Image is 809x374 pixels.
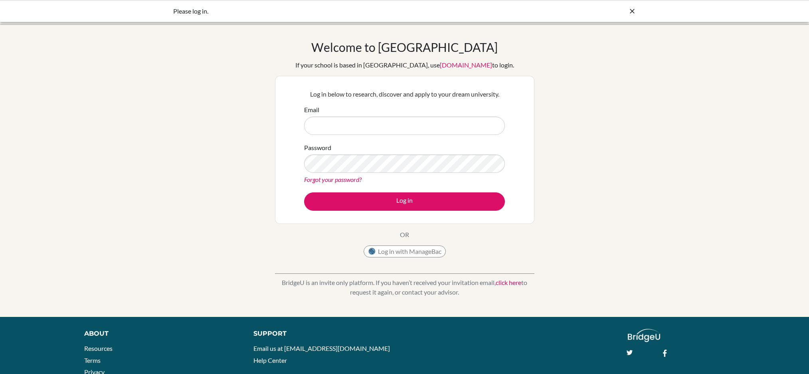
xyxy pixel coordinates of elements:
div: About [84,329,235,338]
a: Terms [84,356,101,364]
a: Email us at [EMAIL_ADDRESS][DOMAIN_NAME] [253,344,390,352]
p: OR [400,230,409,239]
label: Email [304,105,319,115]
a: Resources [84,344,113,352]
a: Help Center [253,356,287,364]
button: Log in [304,192,505,211]
p: Log in below to research, discover and apply to your dream university. [304,89,505,99]
div: If your school is based in [GEOGRAPHIC_DATA], use to login. [295,60,514,70]
button: Log in with ManageBac [364,245,446,257]
p: BridgeU is an invite only platform. If you haven’t received your invitation email, to request it ... [275,278,534,297]
label: Password [304,143,331,152]
a: [DOMAIN_NAME] [440,61,492,69]
h1: Welcome to [GEOGRAPHIC_DATA] [311,40,498,54]
a: Forgot your password? [304,176,362,183]
div: Support [253,329,395,338]
div: Please log in. [173,6,516,16]
img: logo_white@2x-f4f0deed5e89b7ecb1c2cc34c3e3d731f90f0f143d5ea2071677605dd97b5244.png [628,329,660,342]
a: click here [496,279,521,286]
